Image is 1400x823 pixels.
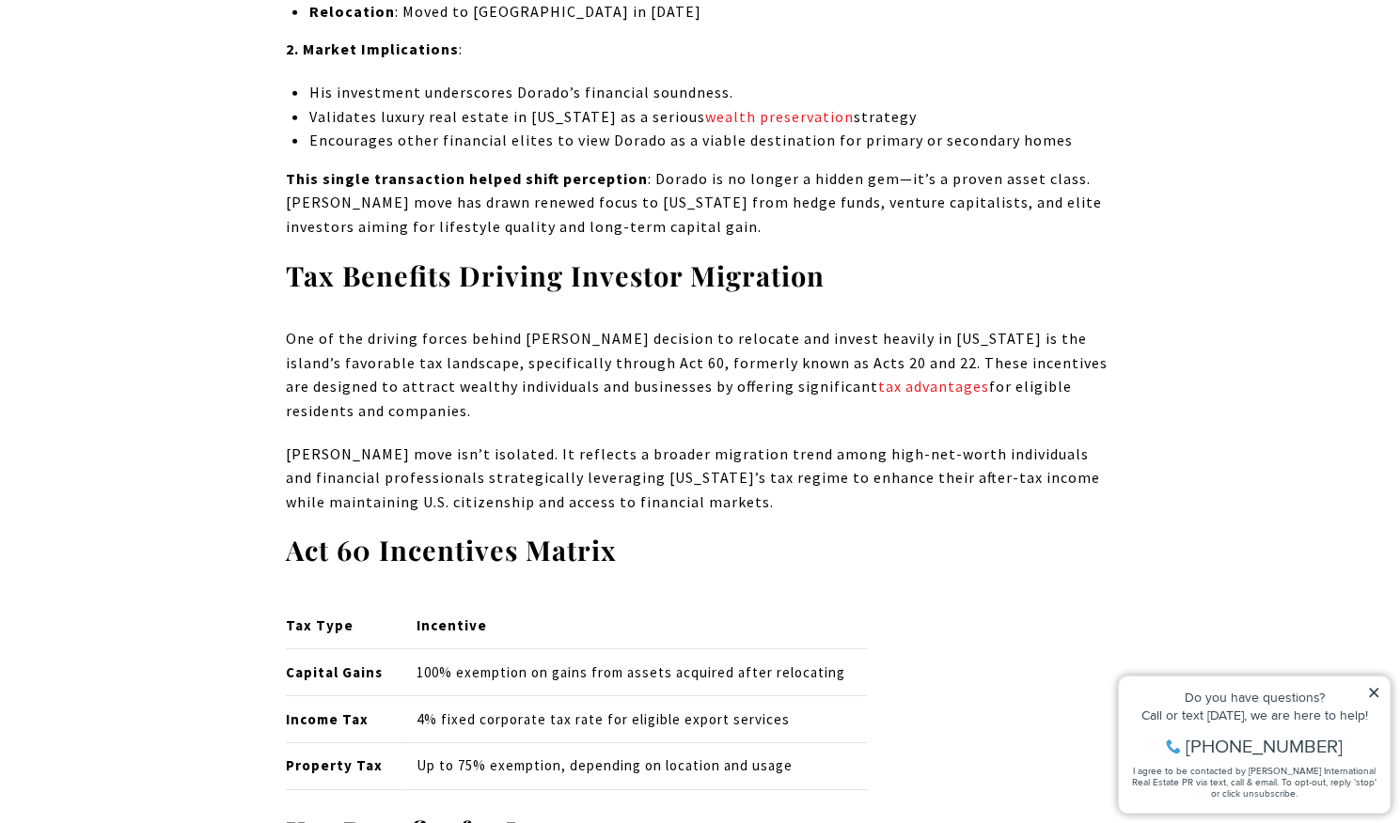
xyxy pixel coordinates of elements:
[286,39,459,58] strong: 2. Market Implications
[20,60,272,73] div: Call or text [DATE], we are here to help!
[308,81,1114,105] li: His investment underscores Dorado’s financial soundness.
[416,708,867,732] p: 4% fixed corporate tax rate for eligible export services
[286,169,648,188] strong: This single transaction helped shift perception
[286,257,825,293] strong: Tax Benefits Driving Investor Migration
[286,663,383,681] strong: Capital Gains
[286,756,383,774] strong: Property Tax
[24,116,268,151] span: I agree to be contacted by [PERSON_NAME] International Real Estate PR via text, call & email. To ...
[77,88,234,107] span: [PHONE_NUMBER]
[286,38,1115,62] p: :
[286,327,1115,423] p: One of the driving forces behind [PERSON_NAME] decision to relocate and invest heavily in [US_STA...
[308,129,1114,153] li: Encourages other financial elites to view Dorado as a viable destination for primary or secondary...
[286,167,1115,240] p: : Dorado is no longer a hidden gem—it’s a proven asset class. [PERSON_NAME] move has drawn renewe...
[704,107,853,126] a: wealth preservation - open in a new tab
[878,377,989,396] a: tax advantages - open in a new tab
[308,105,1114,130] li: Validates luxury real estate in [US_STATE] as a serious strategy
[286,616,354,634] strong: Tax Type
[20,42,272,55] div: Do you have questions?
[286,443,1115,515] p: [PERSON_NAME] move isn’t isolated. It reflects a broader migration trend among high-net-worth ind...
[416,661,867,685] p: 100% exemption on gains from assets acquired after relocating
[286,710,369,728] strong: Income Tax
[416,616,486,634] strong: Incentive
[286,532,617,567] strong: Act 60 Incentives Matrix
[416,754,867,778] p: Up to 75% exemption, depending on location and usage
[308,2,394,21] strong: Relocation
